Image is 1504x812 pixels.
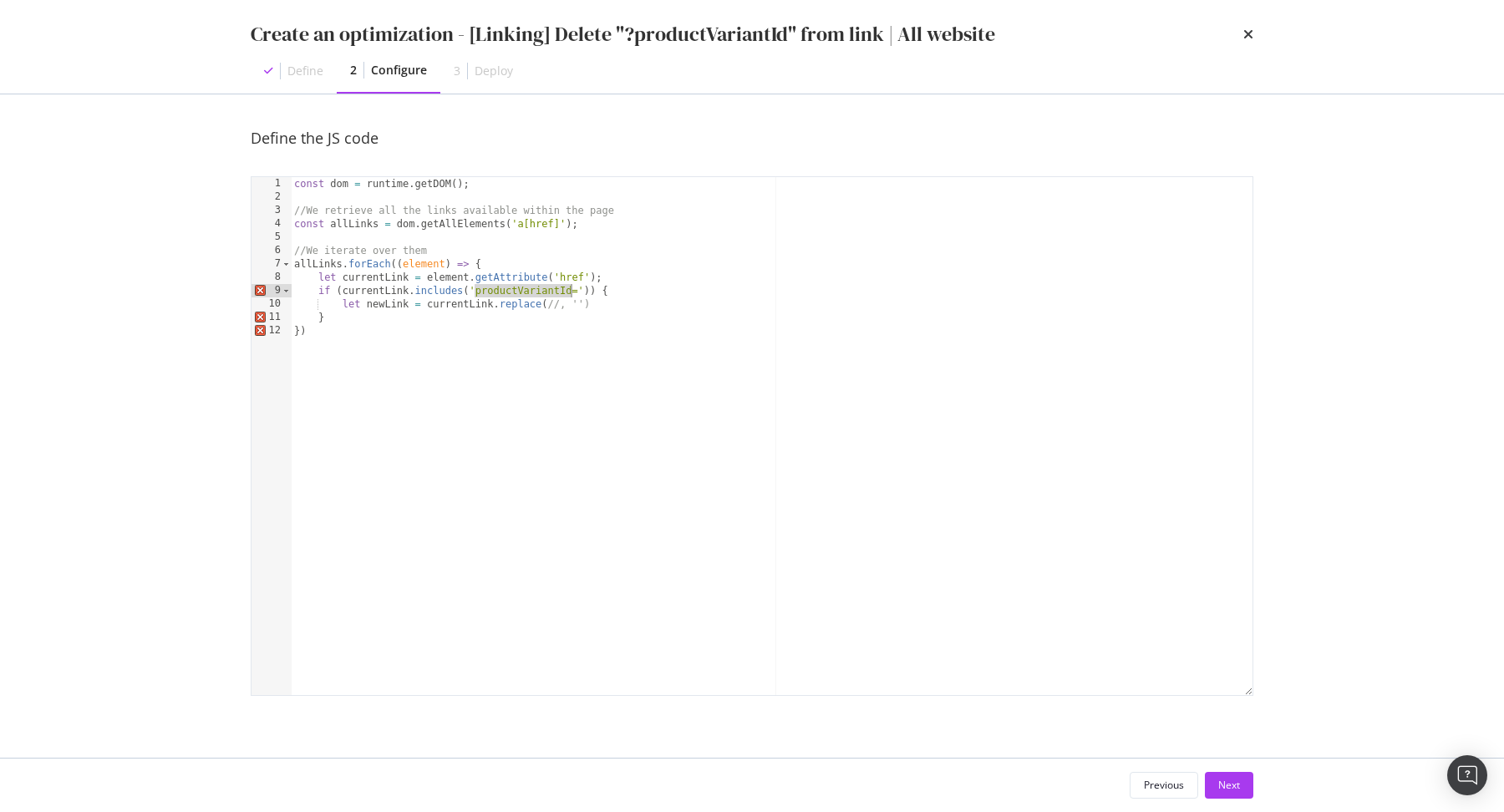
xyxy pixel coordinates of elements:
[252,177,292,190] div: 1
[251,128,1253,150] div: Define the JS code
[252,311,267,324] span: Error, read annotations row 11
[1218,778,1240,792] div: Next
[475,63,513,79] div: Deploy
[287,63,323,79] div: Define
[252,244,292,257] div: 6
[1447,755,1487,795] div: Open Intercom Messenger
[252,257,292,271] div: 7
[350,62,357,79] div: 2
[252,284,292,297] div: 9
[251,20,995,48] div: Create an optimization - [Linking] Delete "?productVariantId" from link | All website
[252,297,292,311] div: 10
[252,324,292,337] div: 12
[282,257,291,271] span: Toggle code folding, rows 7 through 12
[1130,772,1198,799] button: Previous
[252,271,292,284] div: 8
[1205,772,1253,799] button: Next
[252,231,292,244] div: 5
[454,63,460,79] div: 3
[371,62,427,79] div: Configure
[1243,20,1253,48] div: times
[252,284,267,297] span: Error, read annotations row 9
[252,324,267,337] span: Error, read annotations row 12
[252,217,292,231] div: 4
[282,284,291,297] span: Toggle code folding, rows 9 through 11
[252,190,292,204] div: 2
[1144,778,1184,792] div: Previous
[252,311,292,324] div: 11
[252,204,292,217] div: 3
